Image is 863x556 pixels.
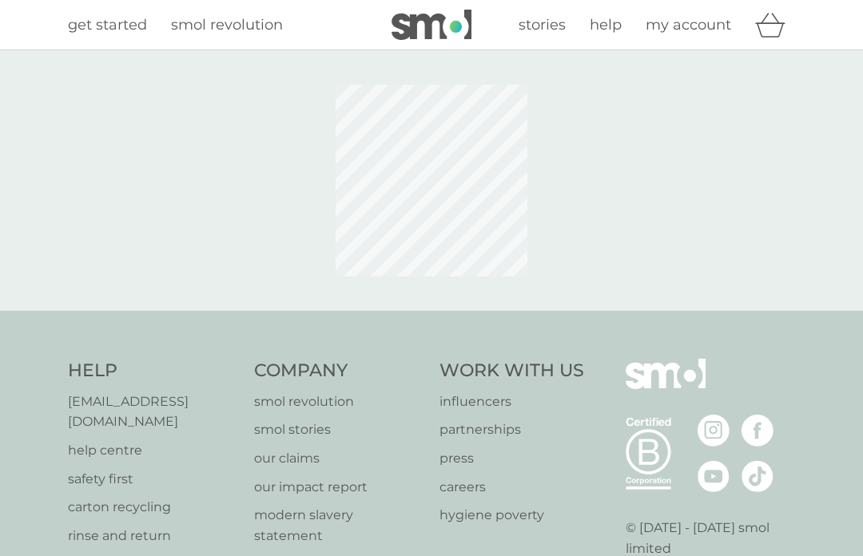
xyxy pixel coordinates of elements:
a: rinse and return [68,526,238,546]
span: help [590,16,622,34]
img: visit the smol Facebook page [742,415,774,447]
a: our impact report [254,477,424,498]
img: visit the smol Tiktok page [742,460,774,492]
img: smol [392,10,471,40]
a: hygiene poverty [439,505,584,526]
a: influencers [439,391,584,412]
a: our claims [254,448,424,469]
a: smol revolution [171,14,283,37]
a: press [439,448,584,469]
a: my account [646,14,731,37]
span: smol revolution [171,16,283,34]
a: smol revolution [254,391,424,412]
a: carton recycling [68,497,238,518]
a: safety first [68,469,238,490]
a: modern slavery statement [254,505,424,546]
a: careers [439,477,584,498]
span: get started [68,16,147,34]
div: basket [755,9,795,41]
h4: Company [254,359,424,383]
img: visit the smol Instagram page [698,415,730,447]
span: my account [646,16,731,34]
h4: Help [68,359,238,383]
a: stories [519,14,566,37]
img: smol [626,359,706,413]
img: visit the smol Youtube page [698,460,730,492]
a: partnerships [439,419,584,440]
span: stories [519,16,566,34]
a: [EMAIL_ADDRESS][DOMAIN_NAME] [68,391,238,432]
h4: Work With Us [439,359,584,383]
a: help [590,14,622,37]
a: get started [68,14,147,37]
a: help centre [68,440,238,461]
a: smol stories [254,419,424,440]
